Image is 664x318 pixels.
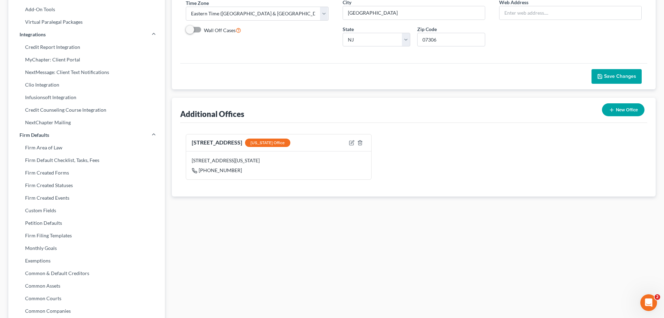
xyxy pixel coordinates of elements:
span: 2 [655,294,660,300]
a: Firm Default Checklist, Tasks, Fees [8,154,165,167]
a: Firm Filing Templates [8,229,165,242]
a: Clio Integration [8,79,165,91]
a: Common Companies [8,305,165,317]
a: Common Assets [8,280,165,292]
a: Credit Counseling Course Integration [8,104,165,116]
a: Firm Created Forms [8,167,165,179]
a: NextMessage: Client Text Notifications [8,66,165,79]
a: Exemptions [8,254,165,267]
a: Firm Created Events [8,192,165,204]
a: Firm Created Statuses [8,179,165,192]
label: State [343,25,354,33]
div: [US_STATE] Office [245,139,290,147]
label: Zip Code [417,25,437,33]
a: Custom Fields [8,204,165,217]
div: [STREET_ADDRESS] [192,139,290,147]
span: Wall Off Cases [204,27,236,33]
input: Enter city... [343,6,485,20]
div: Additional Offices [180,109,244,119]
a: Virtual Paralegal Packages [8,16,165,28]
span: Firm Defaults [20,132,49,139]
button: New Office [602,103,644,116]
span: [PHONE_NUMBER] [199,167,242,173]
span: Save Changes [604,73,636,79]
button: Save Changes [592,69,642,84]
span: Integrations [20,31,46,38]
a: NextChapter Mailing [8,116,165,129]
a: Common Courts [8,292,165,305]
a: MyChapter: Client Portal [8,53,165,66]
a: Firm Defaults [8,129,165,141]
input: XXXXX [417,33,485,47]
a: Petition Defaults [8,217,165,229]
a: Integrations [8,28,165,41]
iframe: Intercom live chat [640,294,657,311]
input: Enter web address.... [499,6,641,20]
a: Credit Report Integration [8,41,165,53]
a: Monthly Goals [8,242,165,254]
a: Firm Area of Law [8,141,165,154]
a: Common & Default Creditors [8,267,165,280]
div: [STREET_ADDRESS][US_STATE] [192,157,366,164]
a: Add-On Tools [8,3,165,16]
a: Infusionsoft Integration [8,91,165,104]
